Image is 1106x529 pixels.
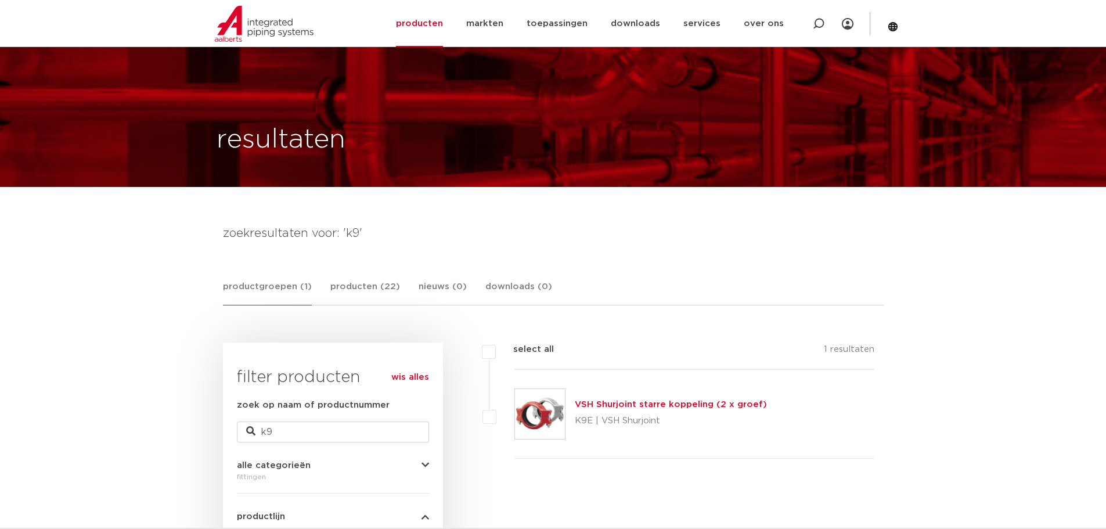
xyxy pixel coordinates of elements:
[237,461,311,470] span: alle categorieën
[485,280,552,305] a: downloads (0)
[237,461,429,470] button: alle categorieën
[330,280,400,305] a: producten (22)
[237,398,390,412] label: zoek op naam of productnummer
[237,366,429,389] h3: filter producten
[824,343,874,361] p: 1 resultaten
[223,224,884,243] h4: zoekresultaten voor: 'k9'
[237,512,285,521] span: productlijn
[217,121,345,159] h1: resultaten
[223,280,312,305] a: productgroepen (1)
[496,343,554,357] label: select all
[575,412,767,430] p: K9E | VSH Shurjoint
[515,389,565,439] img: Thumbnail for VSH Shurjoint starre koppeling (2 x groef)
[237,422,429,442] input: zoeken
[419,280,467,305] a: nieuws (0)
[391,370,429,384] a: wis alles
[237,470,429,484] div: fittingen
[237,512,429,521] button: productlijn
[575,400,767,409] a: VSH Shurjoint starre koppeling (2 x groef)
